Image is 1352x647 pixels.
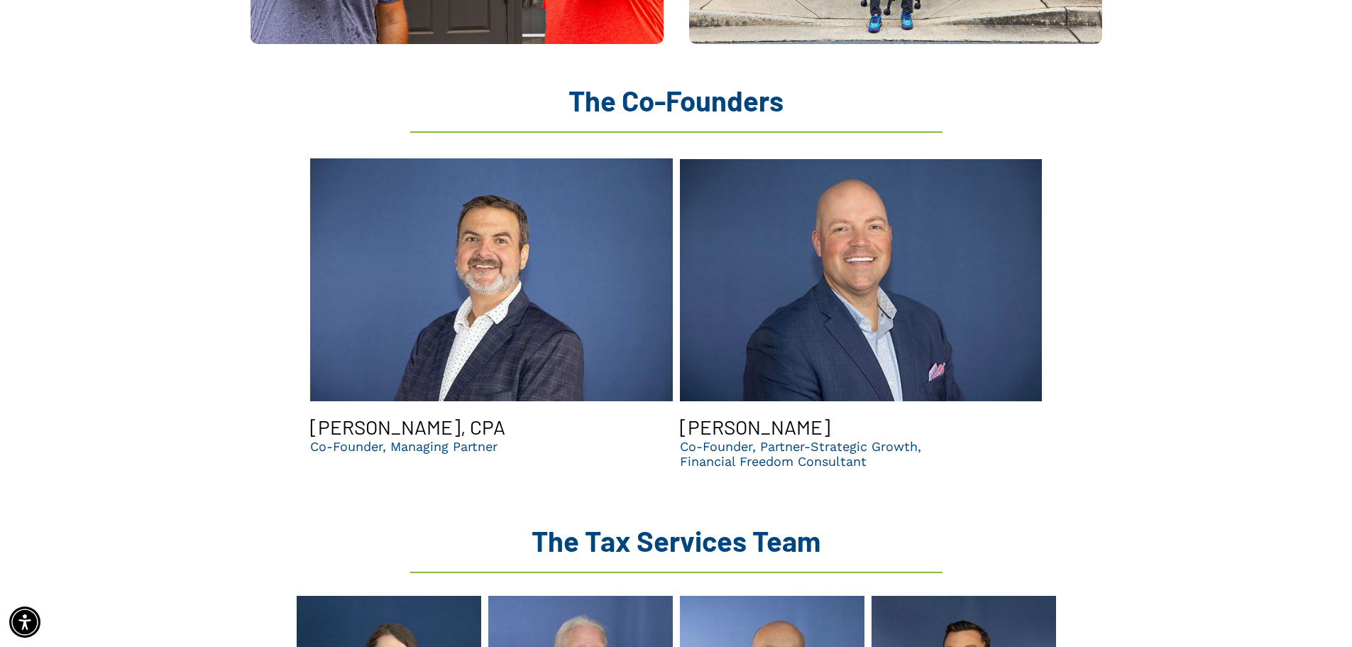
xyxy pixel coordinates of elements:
div: Accessibility Menu [9,607,40,638]
span: The Co-Founders [568,83,784,117]
span: The Tax Services Team [532,523,820,558]
h3: [PERSON_NAME] [680,415,830,439]
h3: [PERSON_NAME], CPA [310,415,505,439]
a: Chris Sands smiling | Top dental support organization | CPA firm in GA [680,156,1043,404]
p: Co-Founder, Partner-Strategic Growth, [680,439,921,454]
a: Brent Saunier | CPA | Top dental accountants in GA [310,156,673,404]
p: Financial Freedom Consultant [680,454,921,469]
p: Co-Founder, Managing Partner [310,439,498,454]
